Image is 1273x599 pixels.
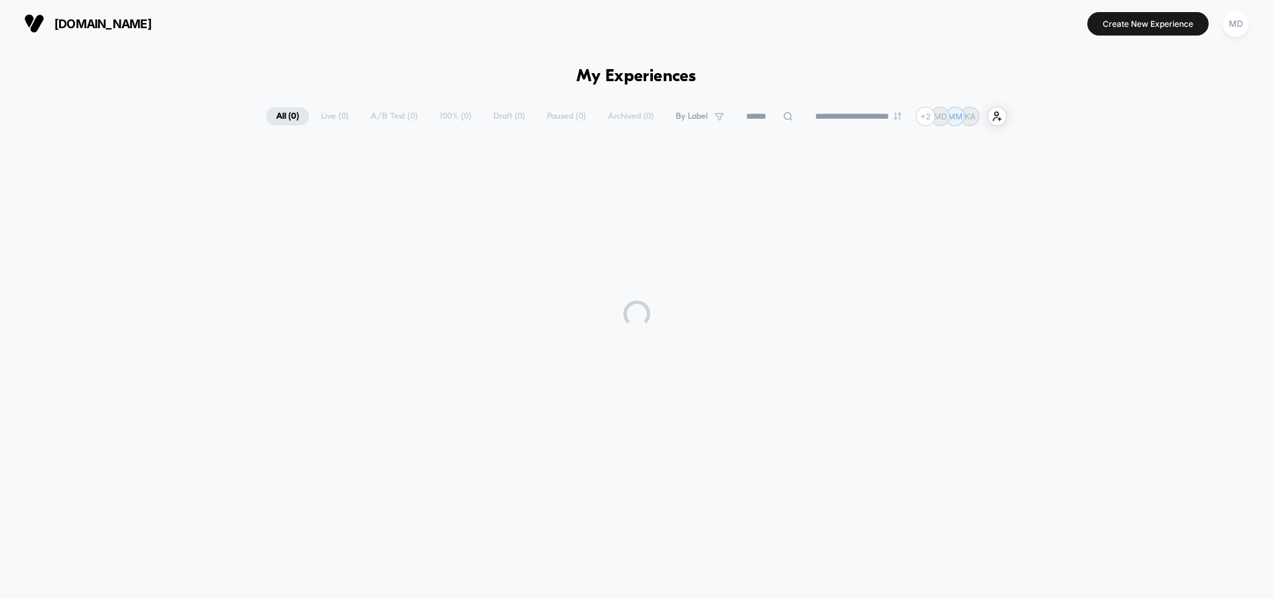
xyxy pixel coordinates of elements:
p: MD [934,111,947,121]
span: By Label [676,111,708,121]
p: KA [965,111,975,121]
img: end [894,112,902,120]
button: MD [1219,10,1253,38]
span: All ( 0 ) [266,107,309,125]
p: MM [948,111,963,121]
span: [DOMAIN_NAME] [54,17,151,31]
button: Create New Experience [1087,12,1209,36]
button: [DOMAIN_NAME] [20,13,156,34]
h1: My Experiences [577,67,696,87]
div: + 2 [916,107,935,126]
img: Visually logo [24,13,44,34]
div: MD [1223,11,1249,37]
